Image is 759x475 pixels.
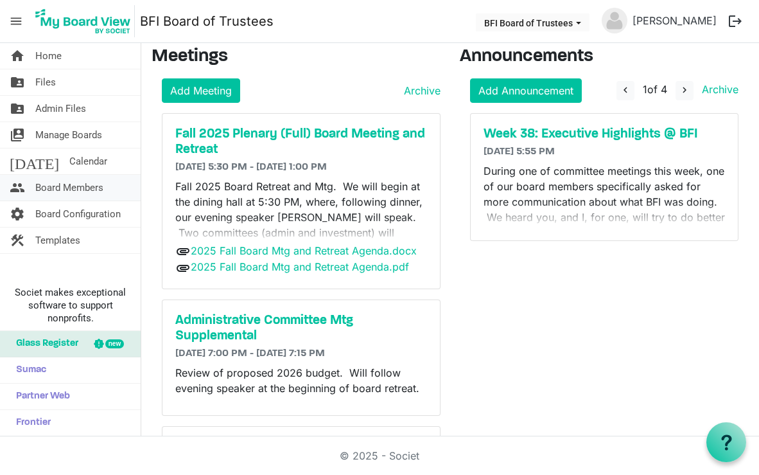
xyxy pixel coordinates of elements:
[399,83,441,98] a: Archive
[35,96,86,121] span: Admin Files
[6,286,135,325] span: Societ makes exceptional software to support nonprofits.
[484,127,725,142] a: Week 38: Executive Highlights @ BFI
[484,163,725,271] p: During one of committee meetings this week, one of our board members specifically asked for more ...
[31,5,135,37] img: My Board View Logo
[697,83,738,96] a: Archive
[10,357,46,383] span: Sumac
[35,201,121,227] span: Board Configuration
[620,84,631,96] span: navigate_before
[10,384,70,409] span: Partner Web
[476,13,589,31] button: BFI Board of Trustees dropdownbutton
[35,69,56,95] span: Files
[10,43,25,69] span: home
[191,260,409,273] a: 2025 Fall Board Mtg and Retreat Agenda.pdf
[162,78,240,103] a: Add Meeting
[643,83,667,96] span: of 4
[460,46,749,68] h3: Announcements
[175,179,427,333] p: Fall 2025 Board Retreat and Mtg. We will begin at the dining hall at 5:30 PM, where, following di...
[616,81,634,100] button: navigate_before
[175,161,427,174] h6: [DATE] 5:30 PM - [DATE] 1:00 PM
[10,175,25,201] span: people
[35,43,62,69] span: Home
[35,228,80,253] span: Templates
[340,449,419,462] a: © 2025 - Societ
[10,331,78,357] span: Glass Register
[10,201,25,227] span: settings
[484,147,555,157] span: [DATE] 5:55 PM
[10,410,51,436] span: Frontier
[175,127,427,157] a: Fall 2025 Plenary (Full) Board Meeting and Retreat
[10,122,25,148] span: switch_account
[602,8,627,33] img: no-profile-picture.svg
[69,148,107,174] span: Calendar
[10,69,25,95] span: folder_shared
[175,365,427,396] p: Review of proposed 2026 budget. Will follow evening speaker at the beginning of board retreat.
[679,84,690,96] span: navigate_next
[105,339,124,348] div: new
[470,78,582,103] a: Add Announcement
[35,122,102,148] span: Manage Boards
[140,8,274,34] a: BFI Board of Trustees
[175,348,427,360] h6: [DATE] 7:00 PM - [DATE] 7:15 PM
[191,244,417,257] a: 2025 Fall Board Mtg and Retreat Agenda.docx
[152,46,441,68] h3: Meetings
[175,260,191,276] span: attachment
[31,5,140,37] a: My Board View Logo
[35,175,103,201] span: Board Members
[10,148,59,174] span: [DATE]
[722,8,749,35] button: logout
[10,96,25,121] span: folder_shared
[175,313,427,344] a: Administrative Committee Mtg Supplemental
[175,244,191,259] span: attachment
[643,83,647,96] span: 1
[627,8,722,33] a: [PERSON_NAME]
[4,9,28,33] span: menu
[676,81,694,100] button: navigate_next
[10,228,25,253] span: construction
